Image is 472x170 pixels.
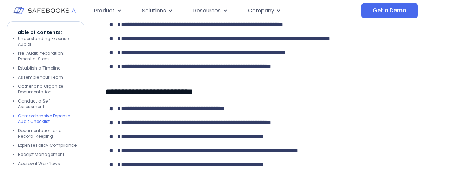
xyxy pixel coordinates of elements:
[18,65,77,71] li: Establish a Timeline
[142,7,166,15] span: Solutions
[373,7,406,14] span: Get a Demo
[18,113,77,124] li: Comprehensive Expense Audit Checklist
[18,74,77,80] li: Assemble Your Team
[18,161,77,166] li: Approval Workflows
[88,4,362,18] nav: Menu
[18,98,77,110] li: Conduct a Self-Assessment
[14,29,77,36] p: Table of contents:
[94,7,115,15] span: Product
[18,143,77,148] li: Expense Policy Compliance
[361,3,417,18] a: Get a Demo
[18,84,77,95] li: Gather and Organize Documentation
[18,128,77,139] li: Documentation and Record-Keeping
[88,4,362,18] div: Menu Toggle
[18,51,77,62] li: Pre-Audit Preparation: Essential Steps
[193,7,221,15] span: Resources
[18,36,77,47] li: Understanding Expense Audits
[248,7,274,15] span: Company
[18,152,77,157] li: Receipt Management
